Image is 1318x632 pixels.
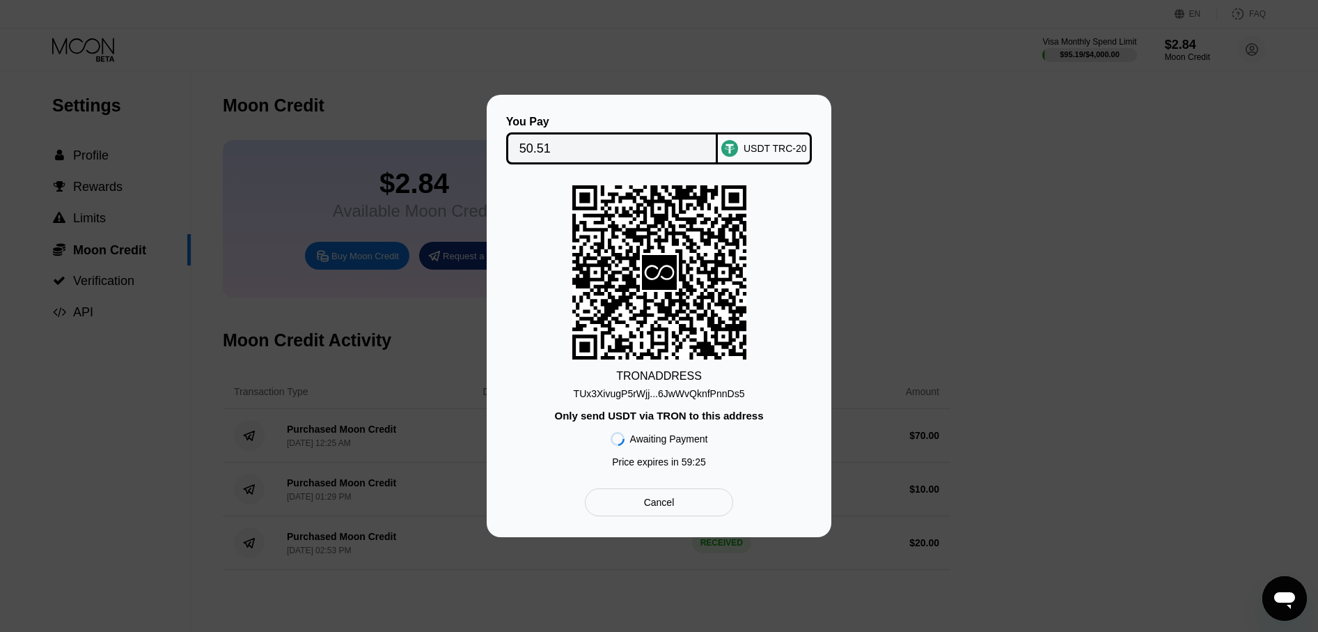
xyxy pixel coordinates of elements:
[612,456,706,468] div: Price expires in
[508,116,810,164] div: You PayUSDT TRC-20
[630,433,708,445] div: Awaiting Payment
[506,116,719,128] div: You Pay
[616,370,702,383] div: TRON ADDRESS
[682,456,706,468] span: 59 : 25
[744,143,807,154] div: USDT TRC-20
[585,488,733,516] div: Cancel
[574,383,745,399] div: TUx3XivugP5rWjj...6JwWvQknfPnnDs5
[554,410,763,422] div: Only send USDT via TRON to this address
[574,388,745,399] div: TUx3XivugP5rWjj...6JwWvQknfPnnDs5
[644,496,675,509] div: Cancel
[1262,576,1307,621] iframe: Button to launch messaging window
